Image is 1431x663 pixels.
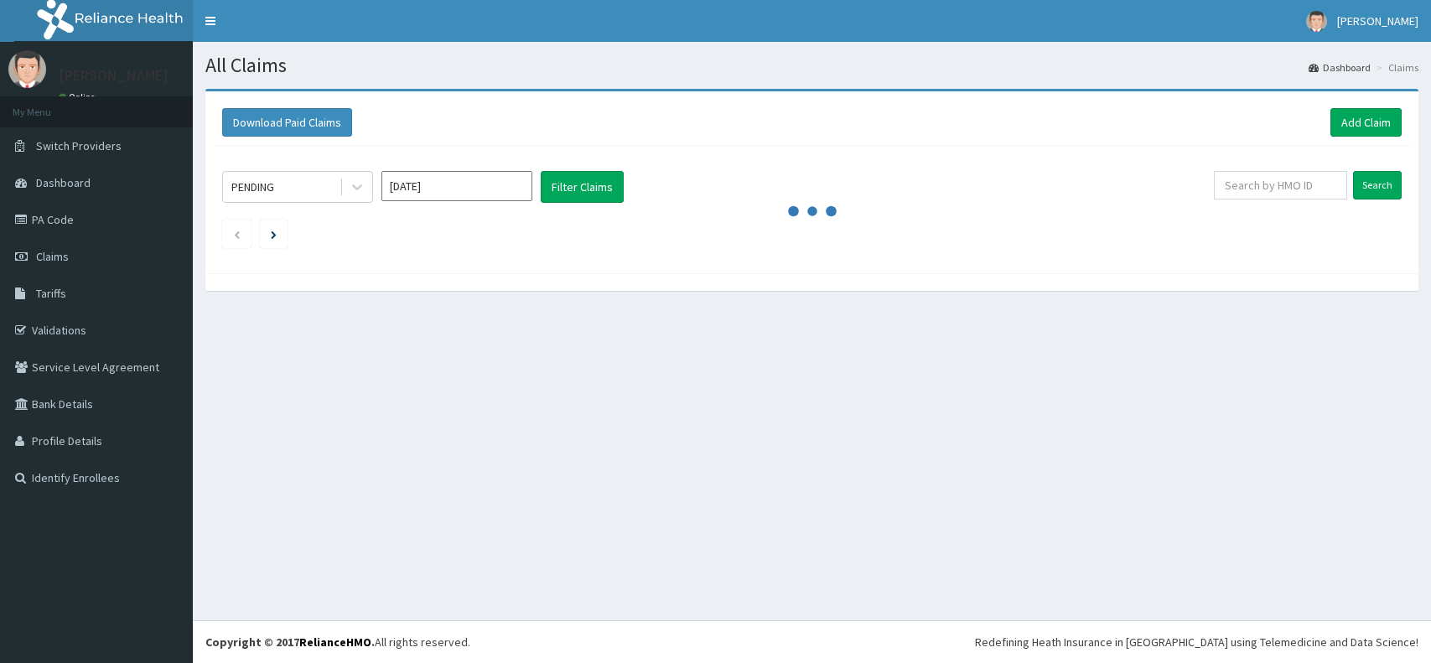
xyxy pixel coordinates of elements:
div: Redefining Heath Insurance in [GEOGRAPHIC_DATA] using Telemedicine and Data Science! [975,634,1418,650]
input: Search by HMO ID [1214,171,1347,199]
h1: All Claims [205,54,1418,76]
a: Online [59,91,99,103]
a: Dashboard [1309,60,1371,75]
a: Add Claim [1330,108,1402,137]
button: Download Paid Claims [222,108,352,137]
p: [PERSON_NAME] [59,68,169,83]
span: Switch Providers [36,138,122,153]
img: User Image [1306,11,1327,32]
strong: Copyright © 2017 . [205,635,375,650]
div: PENDING [231,179,274,195]
img: User Image [8,50,46,88]
footer: All rights reserved. [193,620,1431,663]
li: Claims [1372,60,1418,75]
span: Dashboard [36,175,91,190]
span: Tariffs [36,286,66,301]
a: RelianceHMO [299,635,371,650]
button: Filter Claims [541,171,624,203]
a: Previous page [233,226,241,241]
input: Search [1353,171,1402,199]
svg: audio-loading [787,186,837,236]
span: [PERSON_NAME] [1337,13,1418,28]
a: Next page [271,226,277,241]
input: Select Month and Year [381,171,532,201]
span: Claims [36,249,69,264]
